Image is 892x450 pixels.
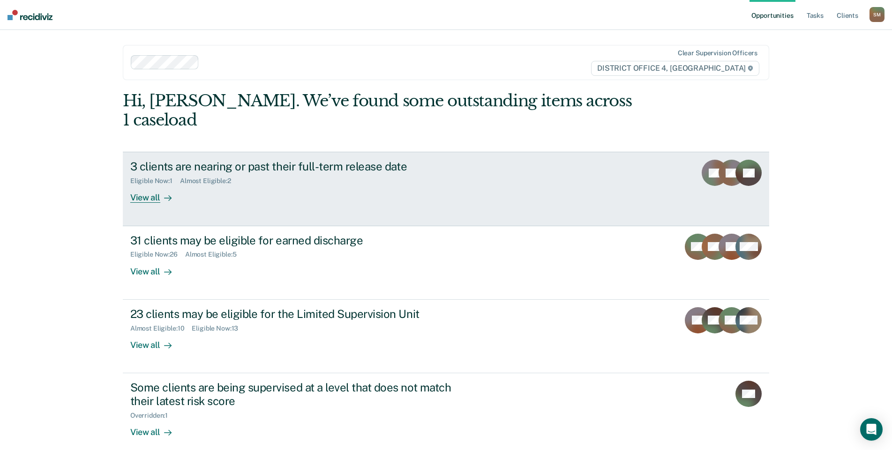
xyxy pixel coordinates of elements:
[192,325,246,332] div: Eligible Now : 13
[678,49,757,57] div: Clear supervision officers
[130,258,183,277] div: View all
[7,10,52,20] img: Recidiviz
[130,307,459,321] div: 23 clients may be eligible for the Limited Supervision Unit
[870,7,885,22] div: S M
[130,412,175,420] div: Overridden : 1
[130,381,459,408] div: Some clients are being supervised at a level that does not match their latest risk score
[180,177,239,185] div: Almost Eligible : 2
[591,61,759,76] span: DISTRICT OFFICE 4, [GEOGRAPHIC_DATA]
[130,177,180,185] div: Eligible Now : 1
[185,251,244,258] div: Almost Eligible : 5
[870,7,885,22] button: SM
[123,226,769,300] a: 31 clients may be eligible for earned dischargeEligible Now:26Almost Eligible:5View all
[860,418,883,441] div: Open Intercom Messenger
[130,251,185,258] div: Eligible Now : 26
[130,332,183,350] div: View all
[130,234,459,247] div: 31 clients may be eligible for earned discharge
[123,300,769,373] a: 23 clients may be eligible for the Limited Supervision UnitAlmost Eligible:10Eligible Now:13View all
[130,325,192,332] div: Almost Eligible : 10
[130,160,459,173] div: 3 clients are nearing or past their full-term release date
[130,185,183,203] div: View all
[130,419,183,437] div: View all
[123,91,640,130] div: Hi, [PERSON_NAME]. We’ve found some outstanding items across 1 caseload
[123,152,769,226] a: 3 clients are nearing or past their full-term release dateEligible Now:1Almost Eligible:2View all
